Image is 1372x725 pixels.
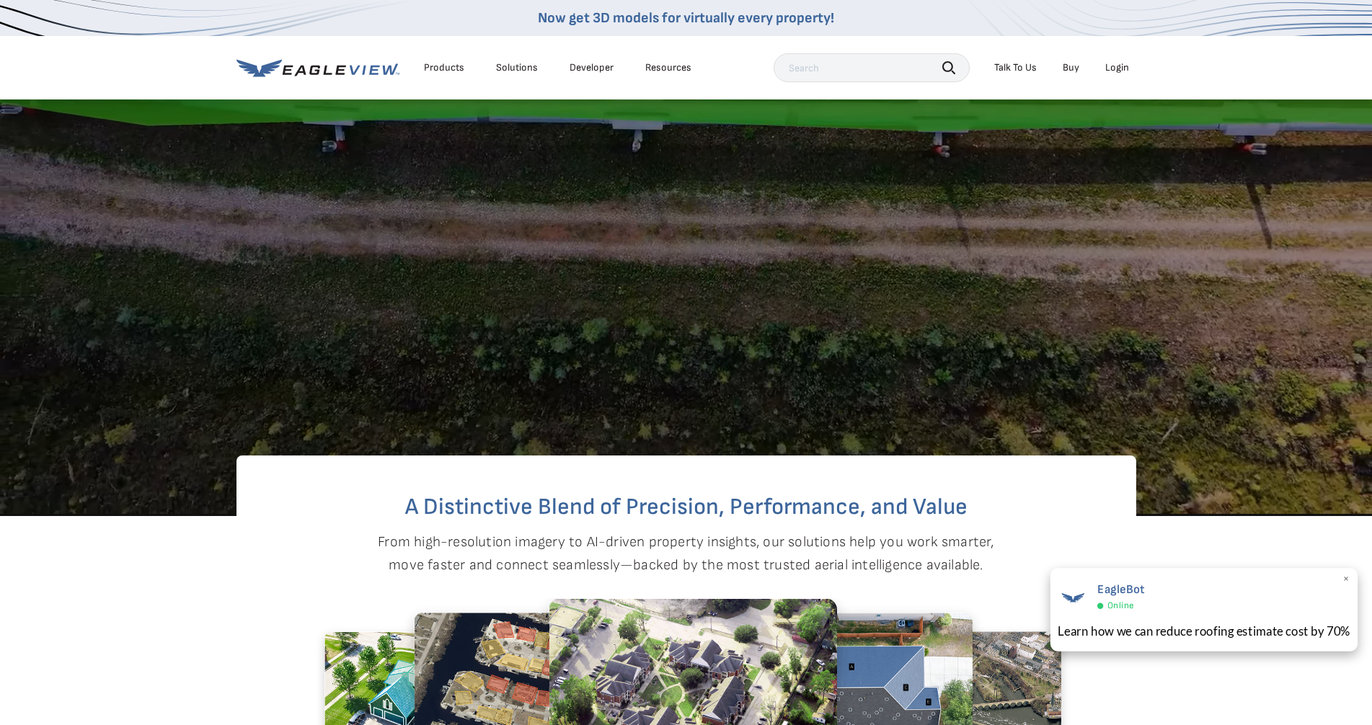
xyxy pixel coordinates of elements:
[994,61,1037,74] div: Talk To Us
[570,61,614,74] a: Developer
[774,53,970,82] input: Search
[424,61,464,74] div: Products
[294,496,1079,519] h2: A Distinctive Blend of Precision, Performance, and Value
[1063,61,1079,74] a: Buy
[378,530,995,577] p: From high-resolution imagery to AI-driven property insights, our solutions help you work smarter,...
[1105,61,1129,74] div: Login
[1107,600,1133,612] span: Online
[1342,572,1350,587] span: ×
[496,61,538,74] div: Solutions
[645,61,691,74] div: Resources
[1058,622,1350,640] div: Learn how we can reduce roofing estimate cost by 70%
[1097,582,1144,597] span: EagleBot
[1058,582,1088,613] img: EagleBot
[538,9,834,27] a: Now get 3D models for virtually every property!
